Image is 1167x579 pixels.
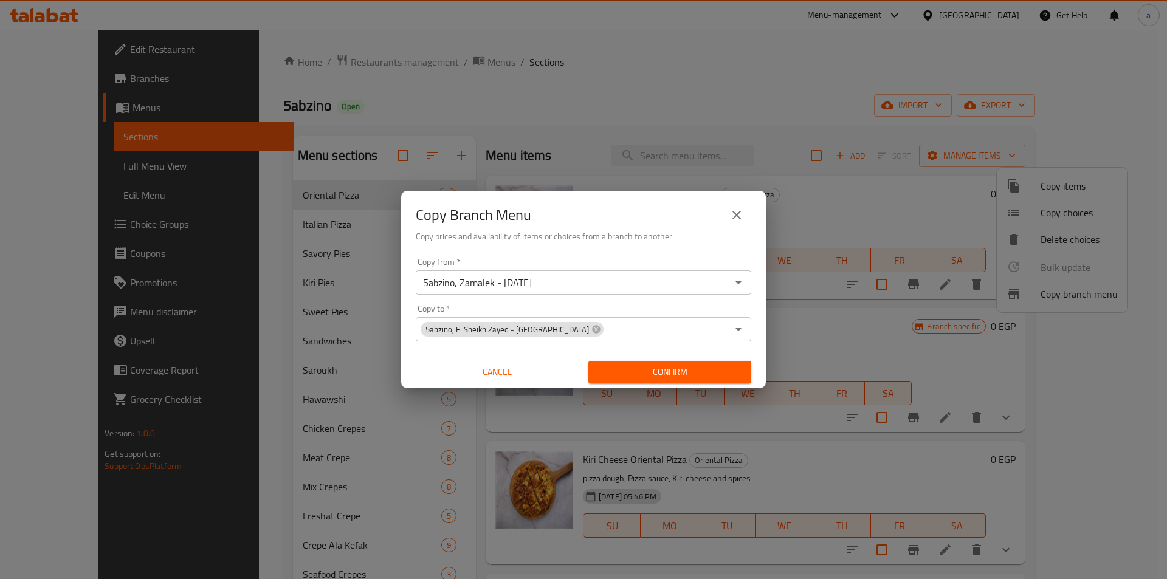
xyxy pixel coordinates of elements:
[421,322,604,337] div: 5abzino, El Sheikh Zayed - [GEOGRAPHIC_DATA]
[421,324,594,335] span: 5abzino, El Sheikh Zayed - [GEOGRAPHIC_DATA]
[416,230,751,243] h6: Copy prices and availability of items or choices from a branch to another
[598,365,742,380] span: Confirm
[416,205,531,225] h2: Copy Branch Menu
[722,200,751,230] button: close
[588,361,751,383] button: Confirm
[416,361,579,383] button: Cancel
[730,274,747,291] button: Open
[421,365,574,380] span: Cancel
[730,321,747,338] button: Open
